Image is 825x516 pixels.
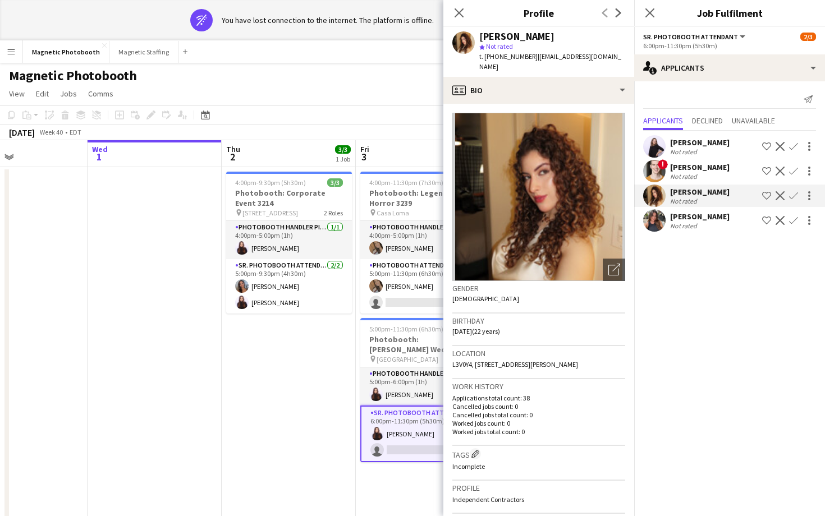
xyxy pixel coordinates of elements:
[360,172,486,314] app-job-card: 4:00pm-11:30pm (7h30m)2/3Photobooth: Legends of Horror 3239 Casa Loma2 RolesPhotobooth Handler Pi...
[658,159,668,169] span: !
[732,117,775,125] span: Unavailable
[486,42,513,50] span: Not rated
[452,381,625,391] h3: Work history
[377,355,438,363] span: [GEOGRAPHIC_DATA]
[643,42,816,50] div: 6:00pm-11:30pm (5h30m)
[226,144,240,154] span: Thu
[643,33,738,41] span: Sr. Photobooth Attendant
[670,211,730,222] div: [PERSON_NAME]
[90,150,108,163] span: 1
[479,31,554,42] div: [PERSON_NAME]
[452,462,625,471] p: Incomplete
[670,187,730,197] div: [PERSON_NAME]
[479,52,621,71] span: | [EMAIL_ADDRESS][DOMAIN_NAME]
[4,86,29,101] a: View
[369,178,443,187] span: 4:00pm-11:30pm (7h30m)
[235,178,306,187] span: 4:00pm-9:30pm (5h30m)
[800,33,816,41] span: 2/3
[224,150,240,163] span: 2
[377,209,409,217] span: Casa Loma
[360,334,486,354] h3: Photobooth: [PERSON_NAME] Wedding 2721
[88,89,113,99] span: Comms
[452,419,625,427] p: Worked jobs count: 0
[222,15,434,25] div: You have lost connection to the internet. The platform is offline.
[336,155,350,163] div: 1 Job
[324,209,343,217] span: 2 Roles
[9,89,25,99] span: View
[479,52,538,61] span: t. [PHONE_NUMBER]
[452,113,625,281] img: Crew avatar or photo
[452,327,500,335] span: [DATE] (22 years)
[9,67,137,84] h1: Magnetic Photobooth
[670,148,699,156] div: Not rated
[452,411,625,419] p: Cancelled jobs total count: 0
[226,221,352,259] app-card-role: Photobooth Handler Pick-Up/Drop-Off1/14:00pm-5:00pm (1h)[PERSON_NAME]
[692,117,723,125] span: Declined
[443,77,634,104] div: Bio
[360,318,486,462] app-job-card: 5:00pm-11:30pm (6h30m)2/3Photobooth: [PERSON_NAME] Wedding 2721 [GEOGRAPHIC_DATA]2 RolesPhotoboot...
[84,86,118,101] a: Comms
[643,117,683,125] span: Applicants
[603,259,625,281] div: Open photos pop-in
[360,144,369,154] span: Fri
[360,406,486,462] app-card-role: Sr. Photobooth Attendant4A1/26:00pm-11:30pm (5h30m)[PERSON_NAME]
[452,427,625,436] p: Worked jobs total count: 0
[452,402,625,411] p: Cancelled jobs count: 0
[452,348,625,358] h3: Location
[670,197,699,205] div: Not rated
[9,127,35,138] div: [DATE]
[670,172,699,181] div: Not rated
[360,259,486,314] app-card-role: Photobooth Attendant3A1/25:00pm-11:30pm (6h30m)[PERSON_NAME]
[226,259,352,314] app-card-role: Sr. Photobooth Attendant2/25:00pm-9:30pm (4h30m)[PERSON_NAME][PERSON_NAME]
[92,144,108,154] span: Wed
[226,188,352,208] h3: Photobooth: Corporate Event 3214
[360,188,486,208] h3: Photobooth: Legends of Horror 3239
[452,316,625,326] h3: Birthday
[60,89,77,99] span: Jobs
[242,209,298,217] span: [STREET_ADDRESS]
[443,6,634,20] h3: Profile
[452,448,625,460] h3: Tags
[452,360,578,368] span: L3V0Y4, [STREET_ADDRESS][PERSON_NAME]
[670,137,730,148] div: [PERSON_NAME]
[452,483,625,493] h3: Profile
[634,54,825,81] div: Applicants
[335,145,351,154] span: 3/3
[37,128,65,136] span: Week 40
[452,495,625,504] p: Independent Contractors
[452,394,625,402] p: Applications total count: 38
[670,222,699,230] div: Not rated
[327,178,343,187] span: 3/3
[634,6,825,20] h3: Job Fulfilment
[670,162,730,172] div: [PERSON_NAME]
[359,150,369,163] span: 3
[70,128,81,136] div: EDT
[23,41,109,63] button: Magnetic Photobooth
[360,367,486,406] app-card-role: Photobooth Handler Pick-Up/Drop-Off1/15:00pm-6:00pm (1h)[PERSON_NAME]
[36,89,49,99] span: Edit
[360,221,486,259] app-card-role: Photobooth Handler Pick-Up/Drop-Off1/14:00pm-5:00pm (1h)[PERSON_NAME]
[56,86,81,101] a: Jobs
[452,283,625,293] h3: Gender
[643,33,747,41] button: Sr. Photobooth Attendant
[452,294,519,303] span: [DEMOGRAPHIC_DATA]
[226,172,352,314] app-job-card: 4:00pm-9:30pm (5h30m)3/3Photobooth: Corporate Event 3214 [STREET_ADDRESS]2 RolesPhotobooth Handle...
[109,41,178,63] button: Magnetic Staffing
[369,325,443,333] span: 5:00pm-11:30pm (6h30m)
[31,86,53,101] a: Edit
